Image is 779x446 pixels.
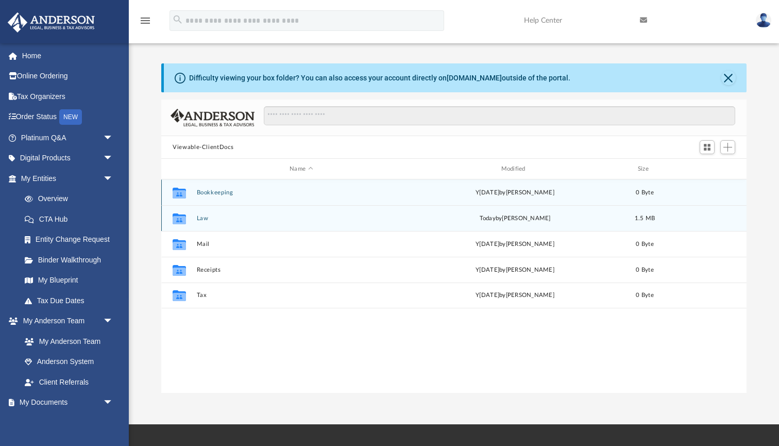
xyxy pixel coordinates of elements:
[197,241,406,247] button: Mail
[197,267,406,273] button: Receipts
[196,164,406,174] div: Name
[173,143,233,152] button: Viewable-ClientDocs
[14,250,129,270] a: Binder Walkthrough
[14,270,124,291] a: My Blueprint
[447,74,502,82] a: [DOMAIN_NAME]
[189,73,570,84] div: Difficulty viewing your box folder? You can also access your account directly on outside of the p...
[166,164,192,174] div: id
[476,241,499,247] span: y[DATE]
[636,241,654,247] span: 0 Byte
[636,267,654,273] span: 0 Byte
[7,45,129,66] a: Home
[636,190,654,195] span: 0 Byte
[7,107,129,128] a: Order StatusNEW
[5,12,98,32] img: Anderson Advisors Platinum Portal
[624,164,666,174] div: Size
[7,148,129,169] a: Digital Productsarrow_drop_down
[636,292,654,298] span: 0 Byte
[197,292,406,299] button: Tax
[59,109,82,125] div: NEW
[14,189,129,209] a: Overview
[411,214,620,223] div: by[PERSON_NAME]
[756,13,771,28] img: User Pic
[7,86,129,107] a: Tax Organizers
[139,14,151,27] i: menu
[172,14,183,25] i: search
[264,106,735,126] input: Search files and folders
[7,127,129,148] a: Platinum Q&Aarrow_drop_down
[103,311,124,332] span: arrow_drop_down
[14,229,129,250] a: Entity Change Request
[7,392,124,413] a: My Documentsarrow_drop_down
[14,331,118,352] a: My Anderson Team
[7,168,129,189] a: My Entitiesarrow_drop_down
[411,240,620,249] div: by[PERSON_NAME]
[197,189,406,196] button: Bookkeeping
[410,164,620,174] div: Modified
[476,267,499,273] span: y[DATE]
[635,216,655,221] span: 1.5 MB
[480,216,496,221] span: today
[720,140,736,155] button: Add
[721,71,736,85] button: Close
[14,352,124,372] a: Anderson System
[161,179,747,393] div: grid
[197,215,406,222] button: Law
[103,168,124,189] span: arrow_drop_down
[670,164,742,174] div: id
[476,292,499,298] span: y[DATE]
[14,290,129,311] a: Tax Due Dates
[7,311,124,332] a: My Anderson Teamarrow_drop_down
[476,190,499,195] span: y[DATE]
[14,372,124,392] a: Client Referrals
[411,291,620,300] div: by[PERSON_NAME]
[411,188,620,197] div: by[PERSON_NAME]
[103,392,124,414] span: arrow_drop_down
[7,66,129,87] a: Online Ordering
[103,148,124,169] span: arrow_drop_down
[14,209,129,229] a: CTA Hub
[411,266,620,275] div: by[PERSON_NAME]
[103,127,124,148] span: arrow_drop_down
[700,140,715,155] button: Switch to Grid View
[139,20,151,27] a: menu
